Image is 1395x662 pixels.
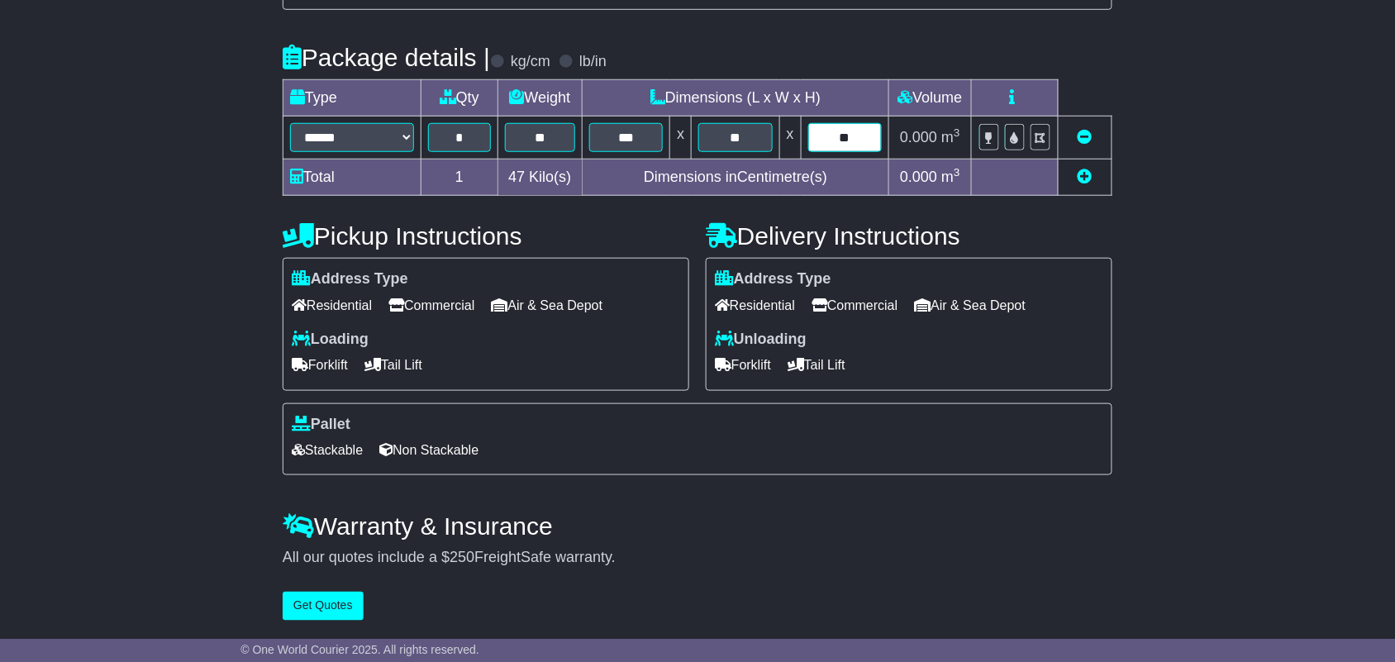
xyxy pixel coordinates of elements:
[583,80,889,117] td: Dimensions (L x W x H)
[283,592,364,621] button: Get Quotes
[283,44,490,71] h4: Package details |
[450,549,474,565] span: 250
[283,80,421,117] td: Type
[292,331,369,349] label: Loading
[954,126,960,139] sup: 3
[788,352,845,378] span: Tail Lift
[715,352,771,378] span: Forklift
[283,512,1112,540] h4: Warranty & Insurance
[498,160,583,196] td: Kilo(s)
[379,437,478,463] span: Non Stackable
[715,331,807,349] label: Unloading
[715,293,795,318] span: Residential
[583,160,889,196] td: Dimensions in Centimetre(s)
[779,117,801,160] td: x
[421,160,498,196] td: 1
[1078,129,1093,145] a: Remove this item
[498,80,583,117] td: Weight
[915,293,1026,318] span: Air & Sea Depot
[511,53,550,71] label: kg/cm
[283,549,1112,567] div: All our quotes include a $ FreightSafe warranty.
[579,53,607,71] label: lb/in
[240,643,479,656] span: © One World Courier 2025. All rights reserved.
[283,222,689,250] h4: Pickup Instructions
[954,166,960,179] sup: 3
[941,169,960,185] span: m
[283,160,421,196] td: Total
[941,129,960,145] span: m
[508,169,525,185] span: 47
[492,293,603,318] span: Air & Sea Depot
[812,293,897,318] span: Commercial
[900,129,937,145] span: 0.000
[364,352,422,378] span: Tail Lift
[292,416,350,434] label: Pallet
[715,270,831,288] label: Address Type
[388,293,474,318] span: Commercial
[888,80,971,117] td: Volume
[900,169,937,185] span: 0.000
[292,270,408,288] label: Address Type
[1078,169,1093,185] a: Add new item
[292,293,372,318] span: Residential
[706,222,1112,250] h4: Delivery Instructions
[292,437,363,463] span: Stackable
[292,352,348,378] span: Forklift
[670,117,692,160] td: x
[421,80,498,117] td: Qty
